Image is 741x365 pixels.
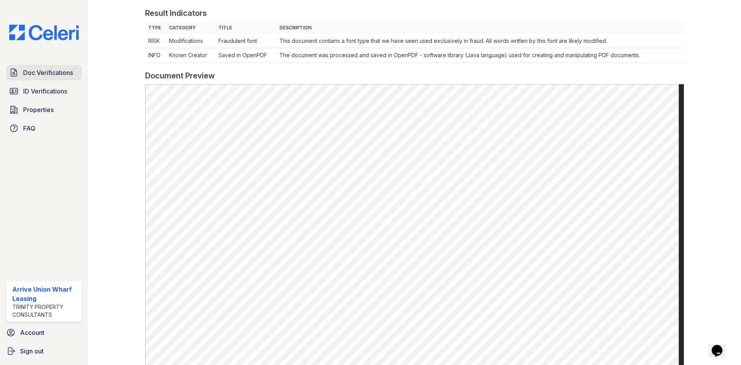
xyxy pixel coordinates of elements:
span: Sign out [20,346,44,356]
th: Type [145,22,166,34]
img: CE_Logo_Blue-a8612792a0a2168367f1c8372b55b34899dd931a85d93a1a3d3e32e68fde9ad4.png [3,25,85,40]
td: Known Creator [166,48,215,63]
span: Doc Verifications [23,68,73,77]
span: FAQ [23,124,36,133]
a: FAQ [6,121,82,136]
th: Title [215,22,276,34]
iframe: chat widget [709,334,733,357]
td: Saved in OpenPDF [215,48,276,63]
td: This document contains a font type that we have seen used exclusively in fraud. All words written... [276,34,684,48]
div: Document Preview [145,70,215,81]
a: Doc Verifications [6,65,82,80]
a: Properties [6,102,82,117]
span: Account [20,328,44,337]
td: INFO [145,48,166,63]
th: Category [166,22,215,34]
td: Fraudulent font [215,34,276,48]
th: Description [276,22,684,34]
td: The document was processed and saved in OpenPDF - software library (Java language) used for creat... [276,48,684,63]
span: ID Verifications [23,87,67,96]
td: RISK [145,34,166,48]
a: Sign out [3,343,85,359]
span: Properties [23,105,54,114]
a: Account [3,325,85,340]
div: Result Indicators [145,8,207,19]
div: Trinity Property Consultants [12,303,79,319]
td: Modifications [166,34,215,48]
div: Arrive Union Wharf Leasing [12,285,79,303]
a: ID Verifications [6,83,82,99]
